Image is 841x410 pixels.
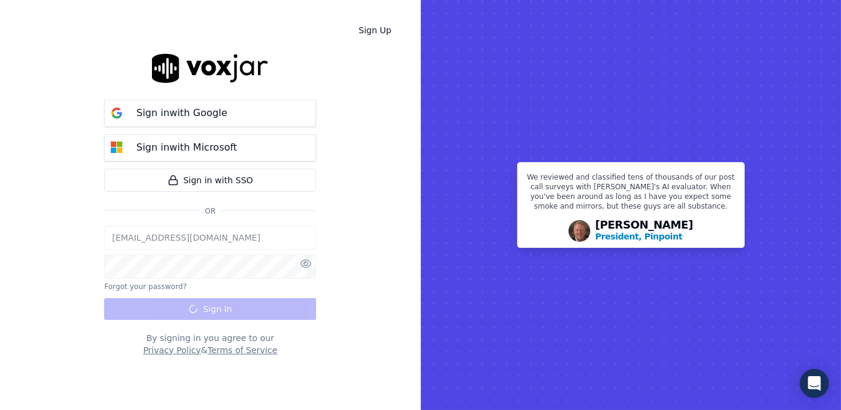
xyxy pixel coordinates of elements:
img: google Sign in button [105,101,129,125]
span: Or [200,206,220,216]
img: microsoft Sign in button [105,135,129,160]
img: logo [152,54,268,82]
img: Avatar [569,220,590,242]
input: Email [104,226,316,250]
div: Open Intercom Messenger [800,369,829,398]
button: Sign inwith Microsoft [104,134,316,161]
p: Sign in with Microsoft [136,140,237,155]
p: President, Pinpoint [595,230,682,242]
div: By signing in you agree to our & [104,332,316,356]
button: Terms of Service [208,344,277,356]
button: Privacy Policy [143,344,200,356]
p: We reviewed and classified tens of thousands of our post call surveys with [PERSON_NAME]'s AI eva... [525,172,737,216]
a: Sign in with SSO [104,169,316,192]
div: [PERSON_NAME] [595,220,693,242]
a: Sign Up [349,19,401,41]
p: Sign in with Google [136,106,227,120]
button: Forgot your password? [104,282,186,291]
button: Sign inwith Google [104,100,316,127]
